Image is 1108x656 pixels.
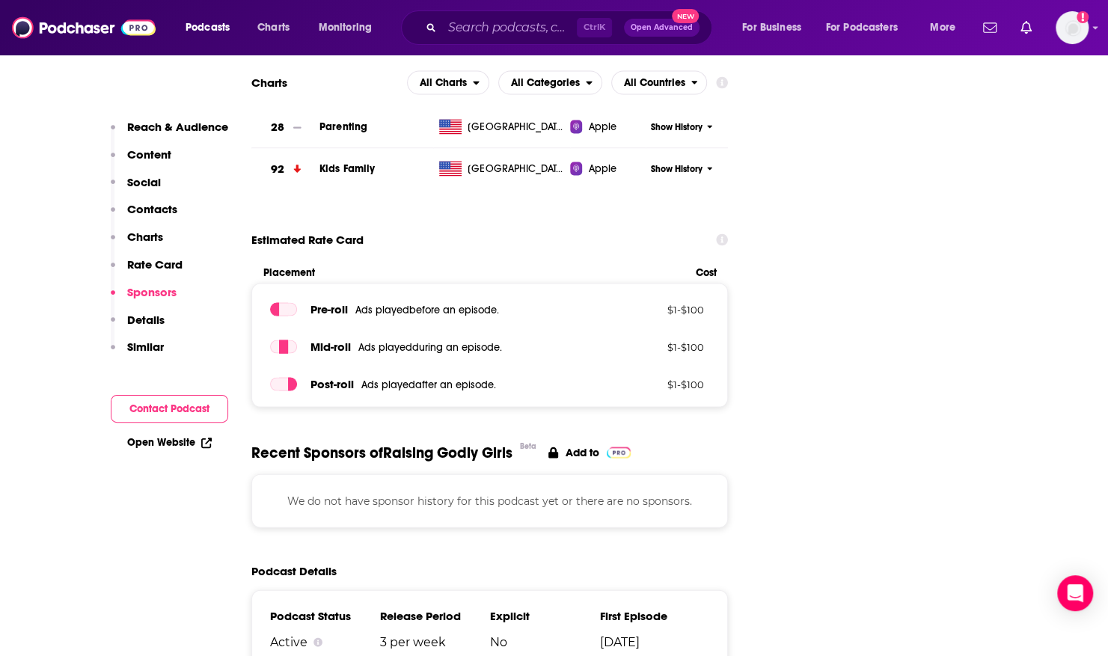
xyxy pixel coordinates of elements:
[606,340,703,352] p: $ 1 - $ 100
[607,447,631,458] img: Pro Logo
[127,257,183,272] p: Rate Card
[588,119,616,134] span: Apple
[111,175,161,203] button: Social
[379,634,489,649] span: 3 per week
[111,395,228,423] button: Contact Podcast
[111,313,165,340] button: Details
[919,16,974,40] button: open menu
[548,443,631,462] a: Add to
[651,120,703,133] span: Show History
[310,301,347,316] span: Pre -roll
[251,75,287,89] h2: Charts
[631,24,693,31] span: Open Advanced
[816,16,919,40] button: open menu
[1056,11,1089,44] img: User Profile
[624,19,700,37] button: Open AdvancedNew
[599,608,709,622] h3: First Episode
[127,285,177,299] p: Sponsors
[251,148,319,189] a: 92
[271,118,284,135] h3: 28
[468,119,565,134] span: United States
[319,120,367,132] a: Parenting
[127,120,228,134] p: Reach & Audience
[270,492,710,509] p: We do not have sponsor history for this podcast yet or there are no sponsors.
[263,266,683,278] span: Placement
[651,162,703,175] span: Show History
[111,147,171,175] button: Content
[599,634,709,649] span: [DATE]
[498,70,602,94] h2: Categories
[511,77,580,88] span: All Categories
[319,162,376,174] a: Kids Family
[742,17,801,38] span: For Business
[826,17,898,38] span: For Podcasters
[606,378,703,390] p: $ 1 - $ 100
[310,376,353,390] span: Post -roll
[175,16,249,40] button: open menu
[251,443,512,462] span: Recent Sponsors of Raising Godly Girls
[111,230,163,257] button: Charts
[498,70,602,94] button: open menu
[566,445,599,459] p: Add to
[361,378,495,390] span: Ads played after an episode .
[489,608,599,622] h3: Explicit
[127,175,161,189] p: Social
[489,634,599,649] span: No
[186,17,230,38] span: Podcasts
[611,70,708,94] h2: Countries
[270,634,380,649] div: Active
[111,257,183,285] button: Rate Card
[310,339,350,353] span: Mid -roll
[577,18,612,37] span: Ctrl K
[611,70,708,94] button: open menu
[12,13,156,42] img: Podchaser - Follow, Share and Rate Podcasts
[433,119,570,134] a: [GEOGRAPHIC_DATA]
[1057,575,1093,611] div: Open Intercom Messenger
[111,340,164,367] button: Similar
[1056,11,1089,44] button: Show profile menu
[127,202,177,216] p: Contacts
[624,77,685,88] span: All Countries
[433,161,570,176] a: [GEOGRAPHIC_DATA]
[646,120,717,133] button: Show History
[977,15,1003,40] a: Show notifications dropdown
[251,106,319,147] a: 28
[111,285,177,313] button: Sponsors
[570,161,646,176] a: Apple
[520,441,536,450] div: Beta
[251,225,364,254] span: Estimated Rate Card
[588,161,616,176] span: Apple
[355,303,498,316] span: Ads played before an episode .
[271,160,284,177] h3: 92
[248,16,299,40] a: Charts
[1056,11,1089,44] span: Logged in as ShellB
[606,303,703,315] p: $ 1 - $ 100
[127,313,165,327] p: Details
[111,120,228,147] button: Reach & Audience
[111,202,177,230] button: Contacts
[646,162,717,175] button: Show History
[442,16,577,40] input: Search podcasts, credits, & more...
[127,340,164,354] p: Similar
[672,9,699,23] span: New
[415,10,726,45] div: Search podcasts, credits, & more...
[257,17,290,38] span: Charts
[127,147,171,162] p: Content
[420,77,467,88] span: All Charts
[1014,15,1038,40] a: Show notifications dropdown
[1077,11,1089,23] svg: Add a profile image
[468,161,565,176] span: United States
[308,16,391,40] button: open menu
[319,17,372,38] span: Monitoring
[270,608,380,622] h3: Podcast Status
[695,266,716,278] span: Cost
[407,70,489,94] h2: Platforms
[379,608,489,622] h3: Release Period
[930,17,955,38] span: More
[251,563,337,577] h2: Podcast Details
[127,436,212,449] a: Open Website
[407,70,489,94] button: open menu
